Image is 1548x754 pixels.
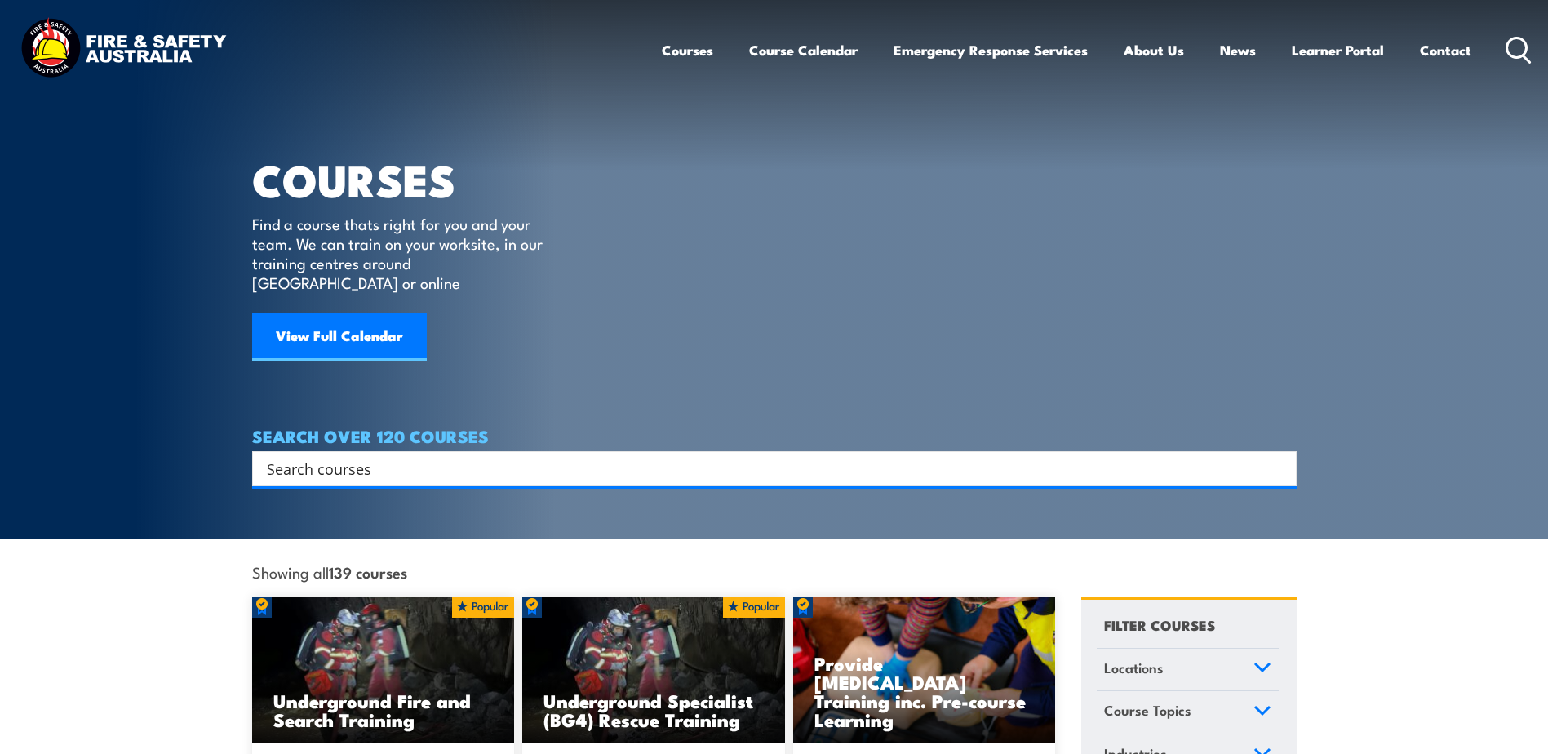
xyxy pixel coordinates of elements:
button: Search magnifier button [1268,457,1291,480]
a: Contact [1420,29,1471,72]
form: Search form [270,457,1264,480]
a: News [1220,29,1256,72]
a: View Full Calendar [252,313,427,361]
a: Course Topics [1097,691,1279,734]
a: Locations [1097,649,1279,691]
img: Underground mine rescue [522,597,785,743]
h3: Underground Specialist (BG4) Rescue Training [543,691,764,729]
a: Underground Fire and Search Training [252,597,515,743]
h4: FILTER COURSES [1104,614,1215,636]
a: Provide [MEDICAL_DATA] Training inc. Pre-course Learning [793,597,1056,743]
a: Emergency Response Services [894,29,1088,72]
input: Search input [267,456,1261,481]
a: Course Calendar [749,29,858,72]
a: About Us [1124,29,1184,72]
span: Locations [1104,657,1164,679]
a: Underground Specialist (BG4) Rescue Training [522,597,785,743]
img: Underground mine rescue [252,597,515,743]
a: Learner Portal [1292,29,1384,72]
span: Course Topics [1104,699,1191,721]
img: Low Voltage Rescue and Provide CPR [793,597,1056,743]
h4: SEARCH OVER 120 COURSES [252,427,1297,445]
h1: COURSES [252,160,566,198]
h3: Underground Fire and Search Training [273,691,494,729]
strong: 139 courses [329,561,407,583]
p: Find a course thats right for you and your team. We can train on your worksite, in our training c... [252,214,550,292]
span: Showing all [252,563,407,580]
h3: Provide [MEDICAL_DATA] Training inc. Pre-course Learning [814,654,1035,729]
a: Courses [662,29,713,72]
